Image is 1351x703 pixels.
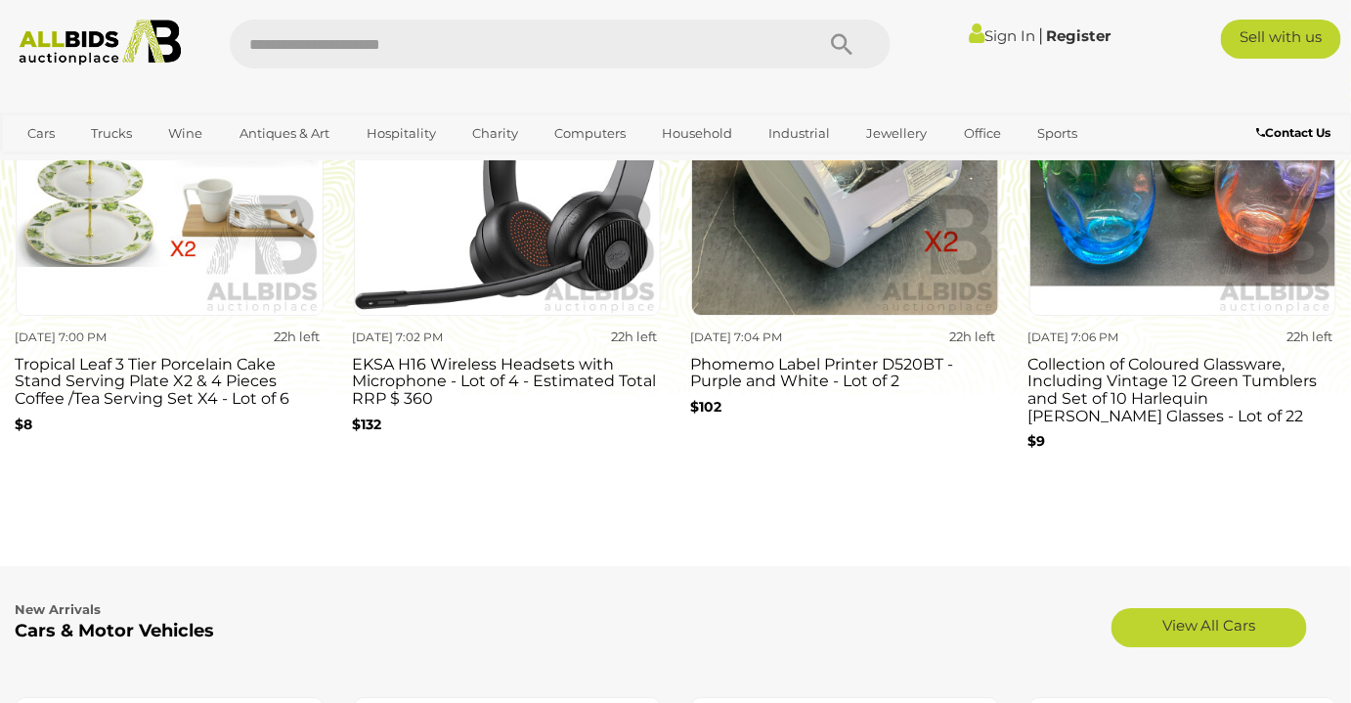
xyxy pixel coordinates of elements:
a: [DATE] 7:06 PM 22h left Collection of Coloured Glassware, Including Vintage 12 Green Tumblers and... [1028,8,1337,473]
a: Sign In [970,26,1036,45]
b: $102 [690,398,721,416]
strong: 22h left [612,329,658,344]
b: New Arrivals [15,601,101,617]
button: Search [793,20,891,68]
b: $8 [15,416,32,433]
a: Industrial [757,117,844,150]
b: Cars & Motor Vehicles [15,620,214,641]
h3: Collection of Coloured Glassware, Including Vintage 12 Green Tumblers and Set of 10 Harlequin [PE... [1028,351,1337,424]
a: Wine [155,117,215,150]
a: Contact Us [1257,122,1336,144]
a: Hospitality [354,117,449,150]
b: $132 [353,416,382,433]
a: Cars [15,117,67,150]
img: EKSA H16 Wireless Headsets with Microphone - Lot of 4 - Estimated Total RRP $ 360 [354,9,662,317]
a: [DATE] 7:02 PM 22h left EKSA H16 Wireless Headsets with Microphone - Lot of 4 - Estimated Total R... [353,8,662,473]
a: Charity [459,117,531,150]
a: Trucks [78,117,145,150]
a: [DATE] 7:04 PM 22h left Phomemo Label Printer D520BT - Purple and White - Lot of 2 $102 [690,8,999,473]
a: Sell with us [1221,20,1341,59]
img: Tropical Leaf 3 Tier Porcelain Cake Stand Serving Plate X2 & 4 Pieces Coffee /Tea Serving Set X4 ... [16,9,324,317]
b: $9 [1028,432,1046,450]
h3: EKSA H16 Wireless Headsets with Microphone - Lot of 4 - Estimated Total RRP $ 360 [353,351,662,408]
a: Register [1047,26,1111,45]
a: [DATE] 7:00 PM 22h left Tropical Leaf 3 Tier Porcelain Cake Stand Serving Plate X2 & 4 Pieces Cof... [15,8,324,473]
a: Household [649,117,745,150]
strong: 22h left [949,329,995,344]
a: View All Cars [1111,608,1307,647]
a: Jewellery [854,117,940,150]
b: Contact Us [1257,125,1331,140]
a: [GEOGRAPHIC_DATA] [15,150,179,182]
img: Allbids.com.au [10,20,191,66]
strong: 22h left [1287,329,1333,344]
img: Collection of Coloured Glassware, Including Vintage 12 Green Tumblers and Set of 10 Harlequin She... [1029,9,1337,317]
img: Phomemo Label Printer D520BT - Purple and White - Lot of 2 [691,9,999,317]
a: Antiques & Art [227,117,343,150]
a: Office [951,117,1014,150]
div: [DATE] 7:02 PM [353,327,501,348]
div: [DATE] 7:04 PM [690,327,838,348]
a: Sports [1024,117,1090,150]
a: Computers [542,117,638,150]
div: [DATE] 7:00 PM [15,327,162,348]
strong: 22h left [274,329,320,344]
span: | [1039,24,1044,46]
div: [DATE] 7:06 PM [1028,327,1176,348]
h3: Tropical Leaf 3 Tier Porcelain Cake Stand Serving Plate X2 & 4 Pieces Coffee /Tea Serving Set X4 ... [15,351,324,408]
h3: Phomemo Label Printer D520BT - Purple and White - Lot of 2 [690,351,999,390]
